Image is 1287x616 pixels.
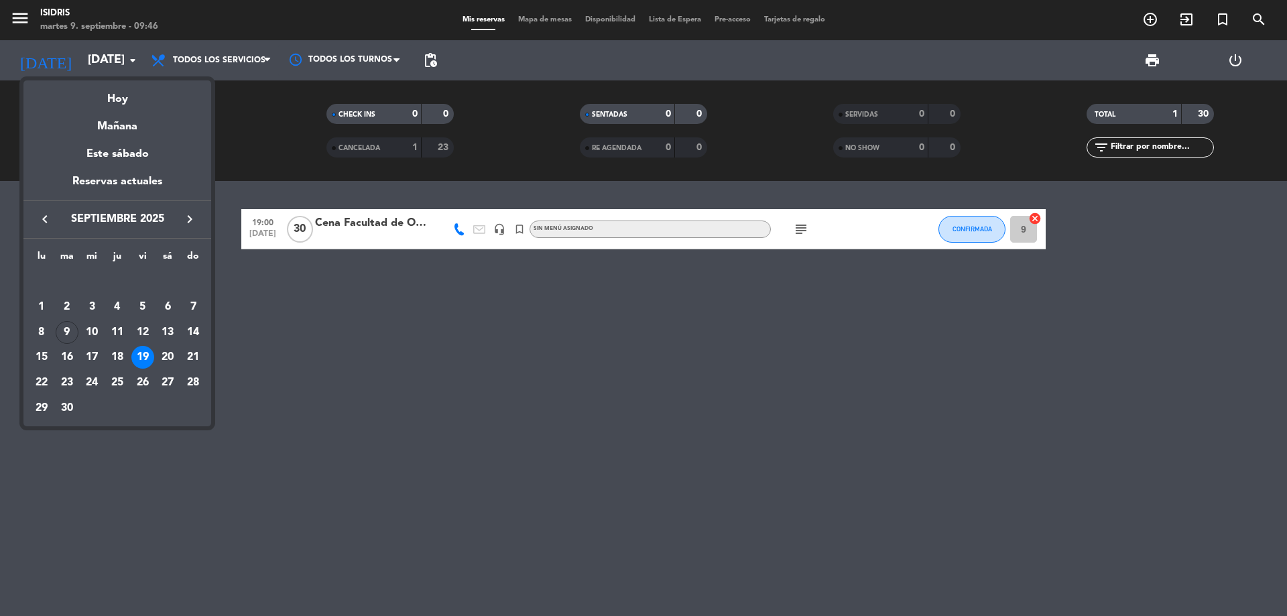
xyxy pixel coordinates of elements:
[79,249,105,269] th: miércoles
[131,346,154,369] div: 19
[23,135,211,173] div: Este sábado
[23,108,211,135] div: Mañana
[54,345,80,370] td: 16 de septiembre de 2025
[29,395,54,421] td: 29 de septiembre de 2025
[182,321,204,344] div: 14
[130,249,156,269] th: viernes
[156,249,181,269] th: sábado
[130,320,156,345] td: 12 de septiembre de 2025
[54,320,80,345] td: 9 de septiembre de 2025
[80,346,103,369] div: 17
[79,370,105,395] td: 24 de septiembre de 2025
[156,371,179,394] div: 27
[156,321,179,344] div: 13
[180,320,206,345] td: 14 de septiembre de 2025
[56,321,78,344] div: 9
[33,210,57,228] button: keyboard_arrow_left
[37,211,53,227] i: keyboard_arrow_left
[80,371,103,394] div: 24
[182,296,204,318] div: 7
[156,320,181,345] td: 13 de septiembre de 2025
[57,210,178,228] span: septiembre 2025
[182,371,204,394] div: 28
[180,294,206,320] td: 7 de septiembre de 2025
[30,346,53,369] div: 15
[178,210,202,228] button: keyboard_arrow_right
[54,395,80,421] td: 30 de septiembre de 2025
[79,294,105,320] td: 3 de septiembre de 2025
[130,370,156,395] td: 26 de septiembre de 2025
[56,371,78,394] div: 23
[29,269,206,294] td: SEP.
[106,346,129,369] div: 18
[130,345,156,370] td: 19 de septiembre de 2025
[80,296,103,318] div: 3
[29,249,54,269] th: lunes
[56,296,78,318] div: 2
[54,249,80,269] th: martes
[131,296,154,318] div: 5
[30,296,53,318] div: 1
[106,296,129,318] div: 4
[29,345,54,370] td: 15 de septiembre de 2025
[180,345,206,370] td: 21 de septiembre de 2025
[30,321,53,344] div: 8
[156,346,179,369] div: 20
[105,249,130,269] th: jueves
[30,397,53,420] div: 29
[54,294,80,320] td: 2 de septiembre de 2025
[23,80,211,108] div: Hoy
[106,371,129,394] div: 25
[79,320,105,345] td: 10 de septiembre de 2025
[29,294,54,320] td: 1 de septiembre de 2025
[156,296,179,318] div: 6
[23,173,211,200] div: Reservas actuales
[180,249,206,269] th: domingo
[54,370,80,395] td: 23 de septiembre de 2025
[105,294,130,320] td: 4 de septiembre de 2025
[30,371,53,394] div: 22
[131,321,154,344] div: 12
[156,294,181,320] td: 6 de septiembre de 2025
[80,321,103,344] div: 10
[29,370,54,395] td: 22 de septiembre de 2025
[156,345,181,370] td: 20 de septiembre de 2025
[106,321,129,344] div: 11
[105,320,130,345] td: 11 de septiembre de 2025
[105,345,130,370] td: 18 de septiembre de 2025
[56,397,78,420] div: 30
[56,346,78,369] div: 16
[180,370,206,395] td: 28 de septiembre de 2025
[131,371,154,394] div: 26
[79,345,105,370] td: 17 de septiembre de 2025
[105,370,130,395] td: 25 de septiembre de 2025
[156,370,181,395] td: 27 de septiembre de 2025
[130,294,156,320] td: 5 de septiembre de 2025
[182,211,198,227] i: keyboard_arrow_right
[29,320,54,345] td: 8 de septiembre de 2025
[182,346,204,369] div: 21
